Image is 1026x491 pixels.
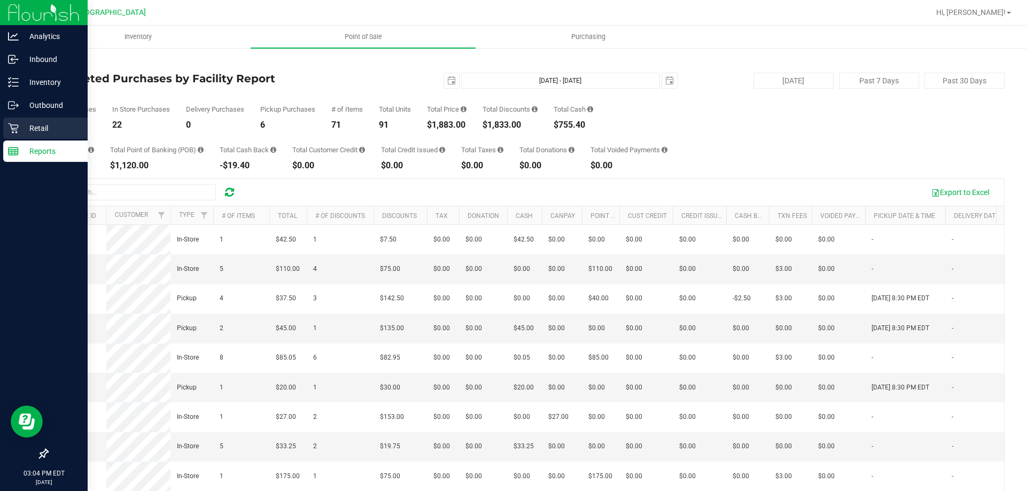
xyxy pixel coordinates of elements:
span: $0.00 [514,412,530,422]
a: Point of Banking (POB) [590,212,666,220]
span: - [952,383,953,393]
span: $0.00 [818,353,835,363]
a: Customer [115,211,148,219]
span: $0.00 [626,383,642,393]
div: Total Credit Issued [381,146,445,153]
span: $0.00 [588,412,605,422]
a: Filter [153,206,170,224]
a: Point of Sale [251,26,476,48]
p: Inbound [19,53,83,66]
div: Total Discounts [483,106,538,113]
span: - [872,353,873,363]
span: 2 [220,323,223,333]
span: $0.00 [465,441,482,451]
p: Inventory [19,76,83,89]
span: $0.00 [818,293,835,303]
span: $0.00 [588,383,605,393]
span: $0.00 [433,293,450,303]
span: $45.00 [276,323,296,333]
span: $0.00 [433,353,450,363]
div: $0.00 [381,161,445,170]
span: $0.00 [733,235,749,245]
span: In-Store [177,441,199,451]
span: $0.00 [548,323,565,333]
p: 03:04 PM EDT [5,469,83,478]
span: - [872,471,873,481]
span: $0.00 [775,412,792,422]
span: 1 [313,471,317,481]
span: $0.00 [679,441,696,451]
div: 22 [112,121,170,129]
a: Cust Credit [628,212,667,220]
inline-svg: Reports [8,146,19,157]
span: $0.00 [433,441,450,451]
span: $0.00 [588,235,605,245]
span: $45.00 [514,323,534,333]
span: Point of Sale [330,32,397,42]
span: $110.00 [588,264,612,274]
a: CanPay [550,212,575,220]
span: $0.00 [465,353,482,363]
div: Total Cash [554,106,593,113]
div: Total Taxes [461,146,503,153]
span: select [444,73,459,88]
div: Total Donations [519,146,574,153]
span: $135.00 [380,323,404,333]
button: Past 30 Days [924,73,1005,89]
div: Pickup Purchases [260,106,315,113]
span: $27.00 [548,412,569,422]
span: [GEOGRAPHIC_DATA] [73,8,146,17]
span: $27.00 [276,412,296,422]
span: - [952,264,953,274]
span: - [872,412,873,422]
p: Analytics [19,30,83,43]
a: Credit Issued [681,212,726,220]
div: Total Cash Back [220,146,276,153]
span: 6 [313,353,317,363]
div: $1,883.00 [427,121,467,129]
span: $0.00 [626,441,642,451]
span: $0.00 [818,323,835,333]
span: $33.25 [276,441,296,451]
div: 91 [379,121,411,129]
span: $0.00 [733,383,749,393]
div: $0.00 [590,161,667,170]
span: In-Store [177,353,199,363]
span: $3.00 [775,293,792,303]
a: Txn Fees [778,212,807,220]
div: -$19.40 [220,161,276,170]
span: $0.00 [818,441,835,451]
span: In-Store [177,412,199,422]
span: $0.00 [818,383,835,393]
span: - [952,353,953,363]
a: Purchasing [476,26,701,48]
span: $20.00 [276,383,296,393]
span: Pickup [177,293,197,303]
a: Filter [196,206,213,224]
span: $0.00 [465,264,482,274]
inline-svg: Analytics [8,31,19,42]
span: $0.00 [733,264,749,274]
span: $0.00 [679,412,696,422]
i: Sum of the cash-back amounts from rounded-up electronic payments for all purchases in the date ra... [270,146,276,153]
span: - [872,441,873,451]
span: $0.00 [679,293,696,303]
a: Voided Payment [820,212,873,220]
a: # of Discounts [315,212,365,220]
span: $0.00 [465,412,482,422]
inline-svg: Inventory [8,77,19,88]
i: Sum of the successful, non-voided payments using account credit for all purchases in the date range. [359,146,365,153]
span: $42.50 [514,235,534,245]
span: $0.00 [775,441,792,451]
span: $0.00 [514,293,530,303]
span: $0.00 [465,383,482,393]
span: $0.00 [818,412,835,422]
span: - [952,235,953,245]
a: Tax [436,212,448,220]
span: $33.25 [514,441,534,451]
span: - [952,412,953,422]
span: $0.00 [679,383,696,393]
span: $0.00 [775,323,792,333]
span: $0.00 [465,323,482,333]
span: $0.00 [514,264,530,274]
